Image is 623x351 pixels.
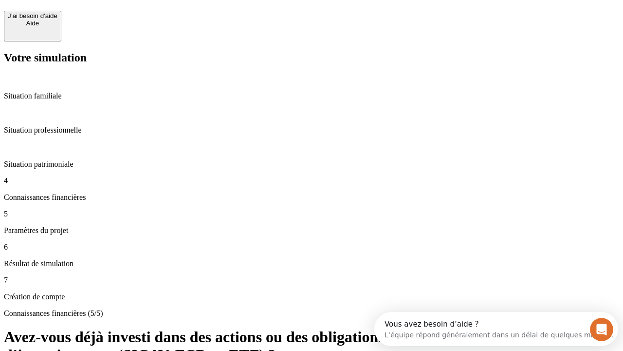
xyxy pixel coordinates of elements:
p: Paramètres du projet [4,226,619,235]
p: Situation professionnelle [4,126,619,135]
p: Situation patrimoniale [4,160,619,169]
iframe: Intercom live chat discovery launcher [374,312,618,346]
p: Connaissances financières [4,193,619,202]
div: L’équipe répond généralement dans un délai de quelques minutes. [10,16,239,26]
p: 7 [4,276,619,285]
p: Résultat de simulation [4,259,619,268]
p: 4 [4,176,619,185]
div: J’ai besoin d'aide [8,12,57,19]
button: J’ai besoin d'aideAide [4,11,61,41]
div: Aide [8,19,57,27]
iframe: Intercom live chat [590,318,613,341]
div: Vous avez besoin d’aide ? [10,8,239,16]
h2: Votre simulation [4,51,619,64]
p: Connaissances financières (5/5) [4,309,619,318]
p: 5 [4,210,619,218]
div: Ouvrir le Messenger Intercom [4,4,268,31]
p: 6 [4,243,619,252]
p: Situation familiale [4,92,619,100]
p: Création de compte [4,292,619,301]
